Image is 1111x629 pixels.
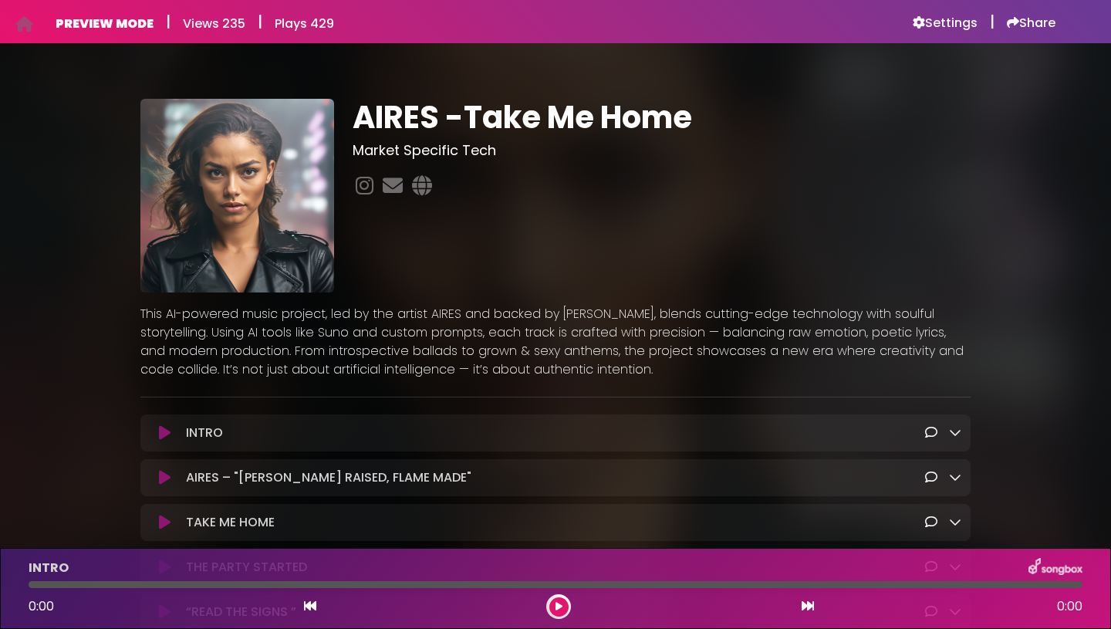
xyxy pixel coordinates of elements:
p: INTRO [186,424,223,442]
h5: | [990,12,994,31]
img: songbox-logo-white.png [1028,558,1082,578]
p: This AI-powered music project, led by the artist AIRES and backed by [PERSON_NAME], blends cuttin... [140,305,971,379]
h6: Plays 429 [275,16,334,31]
h1: AIRES -Take Me Home [353,99,971,136]
a: Share [1007,15,1055,31]
p: INTRO [29,559,69,577]
a: Settings [913,15,978,31]
span: 0:00 [1057,597,1082,616]
img: nY8tuuUUROaZ0ycu6YtA [140,99,334,293]
p: AIRES – "[PERSON_NAME] RAISED, FLAME MADE" [186,468,471,487]
h6: PREVIEW MODE [56,16,154,31]
h6: Views 235 [183,16,245,31]
span: 0:00 [29,597,54,615]
h5: | [258,12,262,31]
h3: Market Specific Tech [353,142,971,159]
p: TAKE ME HOME [186,513,275,532]
h5: | [166,12,171,31]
